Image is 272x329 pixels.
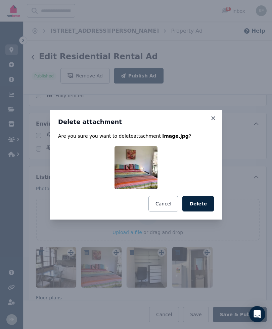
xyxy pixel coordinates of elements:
[249,306,265,322] div: Open Intercom Messenger
[115,146,157,189] img: image.jpg
[58,133,214,139] p: Are you sure you want to delete attachment ?
[182,196,214,211] button: Delete
[162,133,189,139] span: image.jpg
[58,118,214,126] h3: Delete attachment
[148,196,178,211] button: Cancel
